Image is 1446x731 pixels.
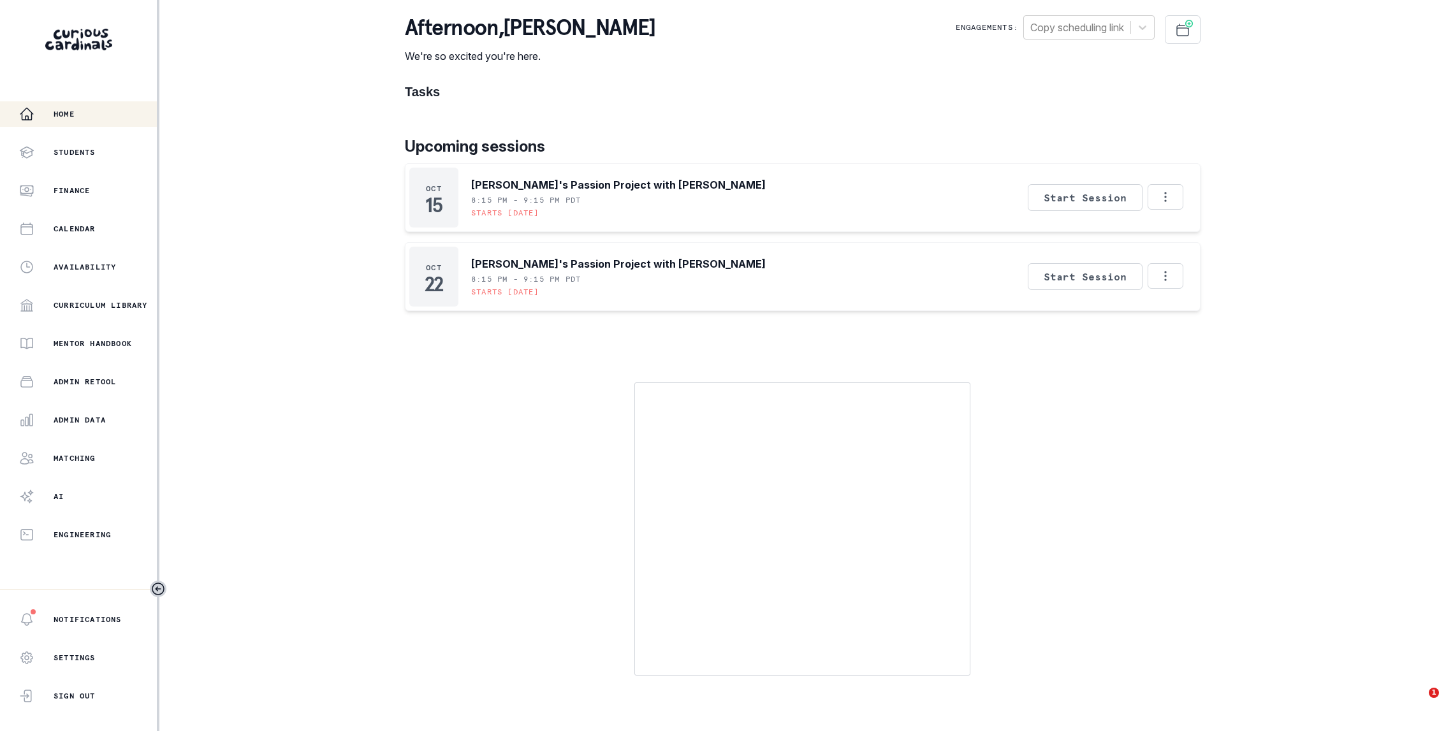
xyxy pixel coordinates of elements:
p: Settings [54,653,96,663]
p: Starts [DATE] [471,287,539,297]
p: AI [54,491,64,502]
p: Mentor Handbook [54,338,132,349]
p: Students [54,147,96,157]
p: Calendar [54,224,96,234]
p: Admin Data [54,415,106,425]
p: Availability [54,262,116,272]
p: 8:15 PM - 9:15 PM PDT [471,274,581,284]
p: Home [54,109,75,119]
p: Matching [54,453,96,463]
button: Schedule Sessions [1165,15,1201,44]
button: Start Session [1028,263,1143,290]
span: 1 [1429,688,1439,698]
p: Oct [426,184,442,194]
iframe: Intercom live chat [1403,688,1433,718]
p: We're so excited you're here. [405,48,655,64]
p: [PERSON_NAME]'s Passion Project with [PERSON_NAME] [471,256,766,271]
p: Admin Retool [54,377,116,387]
p: Oct [426,263,442,273]
h1: Tasks [405,84,1201,99]
p: 8:15 PM - 9:15 PM PDT [471,195,581,205]
button: Start Session [1028,184,1143,211]
p: Finance [54,185,90,196]
button: Options [1148,263,1183,289]
p: afternoon , [PERSON_NAME] [405,15,655,41]
p: Sign Out [54,691,96,701]
p: Curriculum Library [54,300,148,310]
p: 22 [425,278,443,291]
img: Curious Cardinals Logo [45,29,112,50]
p: [PERSON_NAME]'s Passion Project with [PERSON_NAME] [471,177,766,192]
p: Engineering [54,530,111,540]
p: 15 [425,199,442,212]
p: Notifications [54,614,122,625]
p: Engagements: [956,22,1018,33]
p: Upcoming sessions [405,135,1201,158]
p: Starts [DATE] [471,208,539,218]
button: Toggle sidebar [150,581,166,597]
button: Options [1148,184,1183,210]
